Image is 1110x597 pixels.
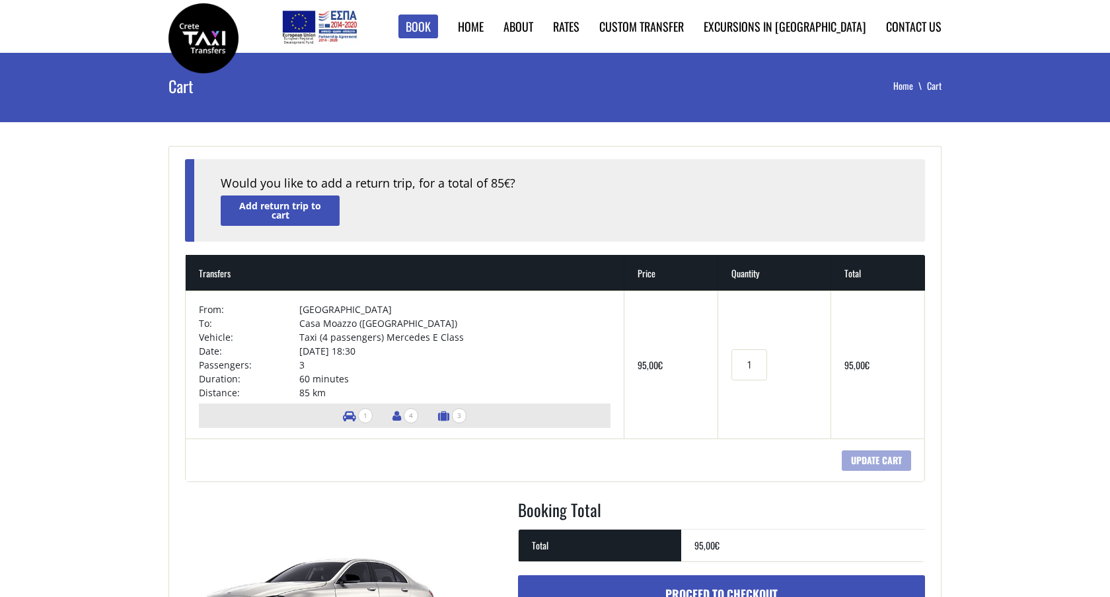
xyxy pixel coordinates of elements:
td: Passengers: [199,358,299,372]
li: Cart [927,79,942,92]
span: € [504,176,510,191]
input: Transfers quantity [731,349,767,380]
td: 60 minutes [299,372,611,386]
span: € [658,358,663,372]
td: Casa Moazzo ([GEOGRAPHIC_DATA]) [299,316,611,330]
a: Home [458,18,484,35]
a: Add return trip to cart [221,195,340,225]
li: Number of luggage items [431,404,473,428]
td: From: [199,302,299,316]
li: Number of passengers [386,404,425,428]
bdi: 95,00 [844,358,869,372]
span: 3 [452,408,466,423]
a: Custom Transfer [599,18,684,35]
li: Number of vehicles [336,404,379,428]
td: Vehicle: [199,330,299,344]
th: Price [624,255,718,291]
input: Update cart [842,450,911,471]
td: Taxi (4 passengers) Mercedes E Class [299,330,611,344]
td: To: [199,316,299,330]
a: Home [893,79,927,92]
a: Book [398,15,438,39]
bdi: 95,00 [638,358,663,372]
td: Date: [199,344,299,358]
th: Total [831,255,925,291]
th: Quantity [718,255,831,291]
a: Rates [553,18,579,35]
div: Would you like to add a return trip, for a total of 85 ? [221,175,899,192]
td: Duration: [199,372,299,386]
span: € [865,358,869,372]
td: 85 km [299,386,611,400]
h1: Cart [168,53,429,119]
td: [GEOGRAPHIC_DATA] [299,302,611,316]
a: Excursions in [GEOGRAPHIC_DATA] [704,18,866,35]
span: € [715,538,720,552]
span: 4 [404,408,418,423]
a: Contact us [886,18,942,35]
a: About [503,18,533,35]
th: Transfers [186,255,624,291]
a: Crete Taxi Transfers | Crete Taxi Transfers Cart | Crete Taxi Transfers [168,30,239,44]
span: 1 [358,408,373,423]
th: Total [519,529,681,561]
bdi: 95,00 [694,538,720,552]
td: Distance: [199,386,299,400]
img: e-bannersEUERDF180X90.jpg [280,7,359,46]
td: 3 [299,358,611,372]
img: Crete Taxi Transfers | Crete Taxi Transfers Cart | Crete Taxi Transfers [168,3,239,73]
td: [DATE] 18:30 [299,344,611,358]
h2: Booking Total [518,498,925,530]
